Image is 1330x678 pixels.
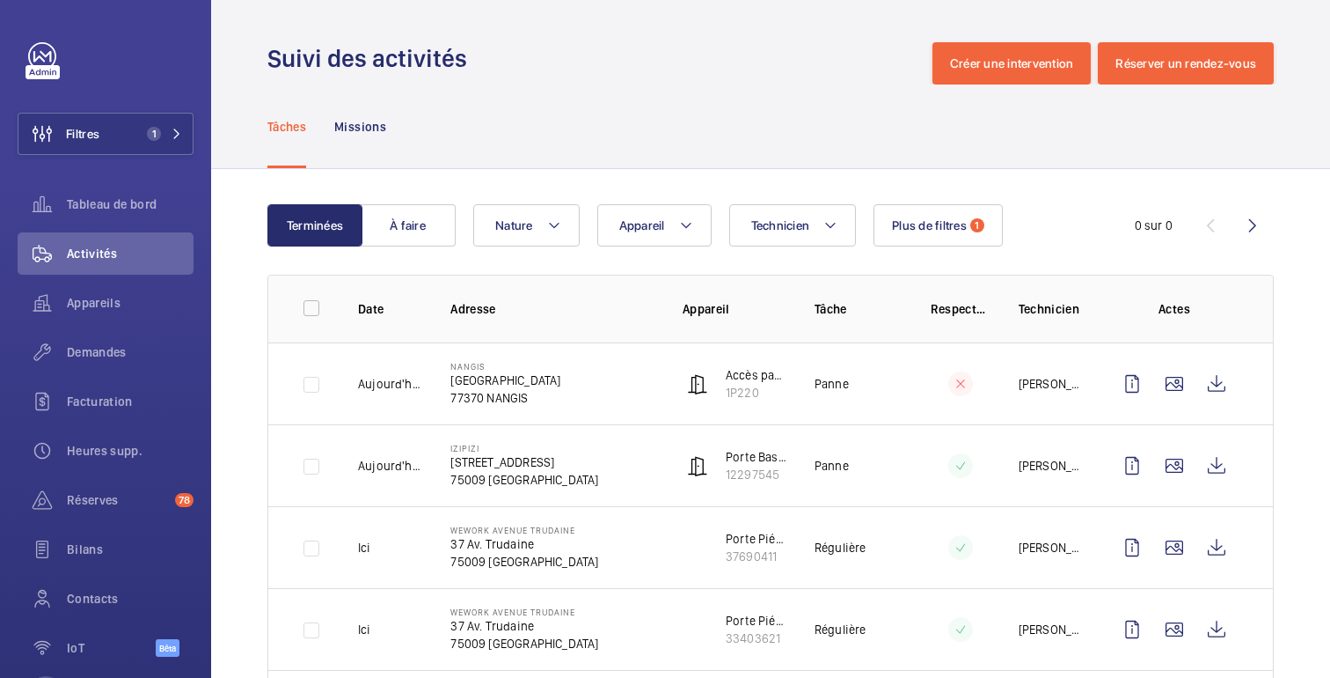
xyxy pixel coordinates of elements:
[390,218,426,232] font: À faire
[815,459,849,473] font: Panne
[892,218,967,232] font: Plus de filtres
[932,42,1092,85] button: Créer une intervention
[450,537,534,551] font: 37 Av. Trudaine
[67,592,119,606] font: Contacts
[726,549,777,564] font: 37690411
[67,247,117,261] font: Activités
[67,444,142,458] font: Heures supp.
[267,204,362,247] button: Terminées
[687,455,708,476] img: automatic_door.svg
[751,218,810,232] font: Technicien
[450,391,528,405] font: 77370 NANGIS
[1135,218,1173,232] font: 0 sur 0
[267,43,467,73] font: Suivi des activités
[450,637,598,651] font: 75009 [GEOGRAPHIC_DATA]
[687,619,708,640] img: sliding_pedestrian_door.svg
[67,394,133,409] font: Facturation
[1019,377,1107,391] font: [PERSON_NAME]
[873,204,1003,247] button: Plus de filtres1
[950,56,1074,70] font: Créer une intervention
[67,345,127,359] font: Demandes
[1019,459,1107,473] font: [PERSON_NAME]
[358,377,423,391] font: Aujourd'hui
[67,197,157,211] font: Tableau de bord
[815,623,866,637] font: Régulière
[1019,541,1107,555] font: [PERSON_NAME]
[729,204,857,247] button: Technicien
[358,459,423,473] font: Aujourd'hui
[726,450,818,464] font: Porte Basculante
[1098,42,1274,85] button: Réserver un rendez-vous
[1115,56,1256,70] font: Réserver un rendez-vous
[726,631,780,645] font: 33403621
[726,386,759,400] font: 1P220
[726,532,866,546] font: Porte Piétonne Extérieure
[159,643,176,653] font: Bêta
[450,373,560,387] font: [GEOGRAPHIC_DATA]
[450,555,598,569] font: 75009 [GEOGRAPHIC_DATA]
[334,120,386,134] font: Missions
[495,218,533,232] font: Nature
[975,219,979,232] font: 1
[450,607,575,617] font: WeWork Avenue Trudaine
[687,373,708,394] img: automatic_door.svg
[450,619,534,633] font: 37 Av. Trudaine
[67,641,84,655] font: IoT
[1158,302,1190,316] font: Actes
[619,218,665,232] font: Appareil
[450,443,479,453] font: IZIPIZI
[450,473,598,487] font: 75009 [GEOGRAPHIC_DATA]
[815,541,866,555] font: Régulière
[1019,623,1107,637] font: [PERSON_NAME]
[67,296,121,310] font: Appareils
[450,525,575,535] font: WeWork Avenue Trudaine
[597,204,712,247] button: Appareil
[1019,302,1080,316] font: Technicien
[450,302,495,316] font: Adresse
[287,218,343,232] font: Terminées
[815,302,847,316] font: Tâche
[179,494,190,506] font: 78
[931,302,1032,316] font: Respecter le délai
[358,623,371,637] font: Ici
[726,468,779,482] font: 12297545
[726,614,863,628] font: Porte Piétonne Intérieure
[67,493,119,507] font: Réserves
[450,361,486,372] font: NANGIS
[358,541,371,555] font: Ici
[726,368,854,382] font: Accès parvis via Hall BV
[450,455,554,469] font: [STREET_ADDRESS]
[815,377,849,391] font: Panne
[67,542,103,556] font: Bilans
[473,204,580,247] button: Nature
[152,128,157,140] font: 1
[267,120,306,134] font: Tâches
[66,127,99,141] font: Filtres
[683,302,730,316] font: Appareil
[687,537,708,558] img: telescopic_pedestrian_door.svg
[361,204,456,247] button: À faire
[18,113,194,155] button: Filtres1
[358,302,384,316] font: Date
